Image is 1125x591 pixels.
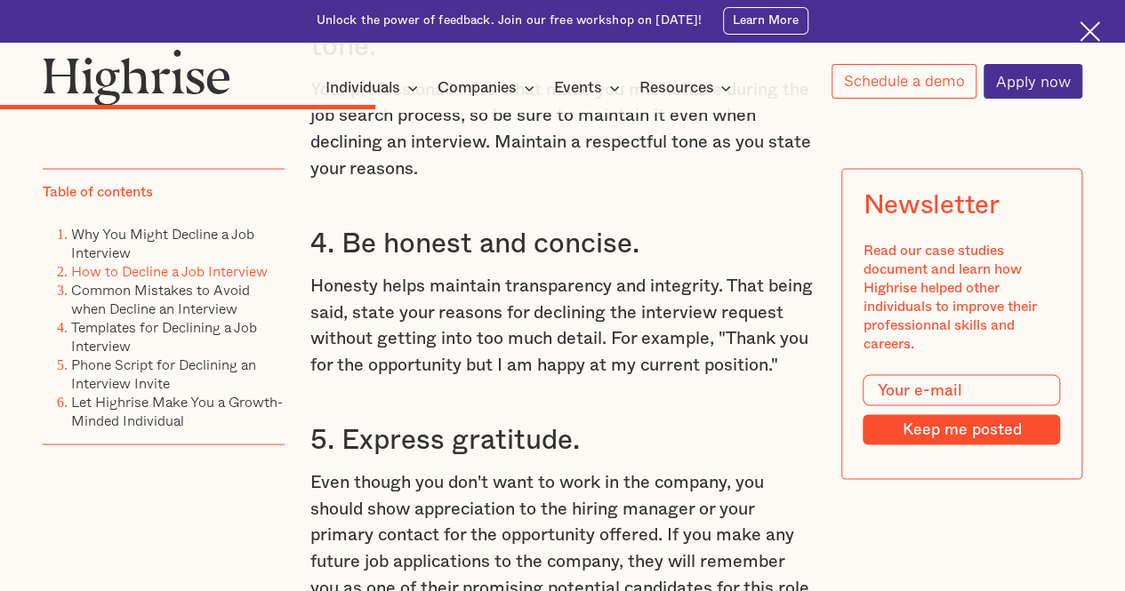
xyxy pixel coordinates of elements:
div: Individuals [325,77,400,99]
div: Read our case studies document and learn how Highrise helped other individuals to improve their p... [863,242,1060,354]
a: Schedule a demo [832,64,976,99]
input: Keep me posted [863,415,1060,444]
form: Modal Form [863,375,1060,445]
a: Phone Script for Declining an Interview Invite [71,354,256,394]
h3: 5. Express gratitude. [310,422,816,457]
div: Events [554,77,625,99]
div: Table of contents [43,183,153,202]
div: Companies [438,77,540,99]
a: Let Highrise Make You a Growth-Minded Individual [71,391,283,431]
div: Companies [438,77,517,99]
div: Individuals [325,77,423,99]
a: Templates for Declining a Job Interview [71,316,257,356]
h3: 4. Be honest and concise. [310,226,816,260]
img: Highrise logo [43,49,230,106]
img: Cross icon [1080,21,1100,42]
p: Honesty helps maintain transparency and integrity. That being said, state your reasons for declin... [310,273,816,378]
div: Resources [639,77,736,99]
a: Common Mistakes to Avoid when Decline an Interview [71,279,250,319]
a: How to Decline a Job Interview [71,260,268,282]
a: Why You Might Decline a Job Interview [71,223,254,263]
p: Your professionalism is what made you marketable during the job search process, so be sure to mai... [310,76,816,181]
div: Newsletter [863,190,999,220]
a: Learn More [723,7,809,35]
input: Your e-mail [863,375,1060,407]
a: Apply now [984,64,1082,99]
div: Resources [639,77,713,99]
div: Unlock the power of feedback. Join our free workshop on [DATE]! [317,12,703,29]
div: Events [554,77,602,99]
